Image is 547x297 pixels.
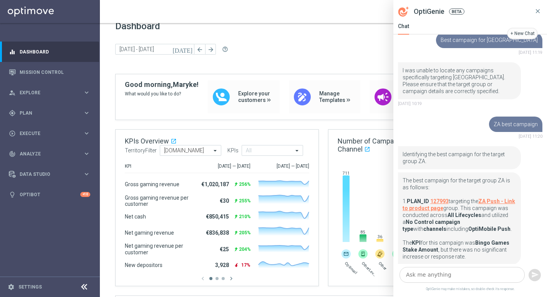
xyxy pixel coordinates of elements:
div: ZA best campaign [489,117,542,132]
div: Mission Control [9,62,90,82]
span: Analyze [20,152,83,156]
span: KPI [412,240,421,246]
button: play_circle_outline Execute keyboard_arrow_right [8,130,91,137]
div: [DATE] 11:19 [436,50,542,56]
button: person_search Explore keyboard_arrow_right [8,90,91,96]
a: Dashboard [20,42,90,62]
i: settings [8,284,15,290]
svg: OptiGenie Icon [398,7,409,17]
i: gps_fixed [9,110,16,117]
i: keyboard_arrow_right [83,150,90,157]
span: BETA [449,8,464,15]
span: campaign type [403,219,460,232]
button: equalizer Dashboard [8,49,91,55]
span: Plan [20,111,83,115]
span: Execute [20,131,83,136]
p: Identifying the best campaign for the target group ZA. [403,151,516,165]
div: Plan [9,110,83,117]
span: OptiGenie may make mistakes, so double-check its response. [393,286,547,297]
button: Data Studio keyboard_arrow_right [8,171,91,177]
div: Optibot [9,184,90,205]
div: Execute [9,130,83,137]
a: Settings [18,285,42,289]
div: [DATE] 10:19 [398,101,521,107]
i: keyboard_arrow_right [83,89,90,96]
i: keyboard_arrow_right [83,109,90,117]
span: PLAN_ID [407,198,429,204]
a: ZA Push - Link to product page [403,198,515,211]
i: keyboard_arrow_right [83,130,90,137]
div: Best campaign for [GEOGRAPHIC_DATA] [436,32,542,48]
span: No Control [406,219,434,225]
p: The best campaign for the target group ZA is as follows: 1. targeting the group. This campaign wa... [403,177,516,260]
div: Dashboard [9,42,90,62]
button: track_changes Analyze keyboard_arrow_right [8,151,91,157]
i: play_circle_outline [9,130,16,137]
div: + New Chat [511,30,535,37]
i: track_changes [9,150,16,157]
i: equalizer [9,48,16,55]
i: keyboard_arrow_right [83,170,90,178]
span: OptiMobile Push [468,226,511,232]
div: +10 [80,192,90,197]
i: person_search [9,89,16,96]
div: Explore [9,89,83,96]
p: I was unable to locate any campaigns specifically targeting [GEOGRAPHIC_DATA]. Please ensure that... [403,67,516,95]
span: Explore [20,90,83,95]
span: Data Studio [20,172,83,177]
span: Bingo Games Stake Amount [403,240,509,253]
div: Data Studio [9,171,83,178]
button: Mission Control [8,69,91,75]
a: Optibot [20,184,80,205]
i: lightbulb [9,191,16,198]
div: [DATE] 11:20 [489,133,542,140]
div: Analyze [9,150,83,157]
button: lightbulb Optibot +10 [8,192,91,198]
span: channels [423,226,446,232]
a: Mission Control [20,62,90,82]
span: All Lifecycles [448,212,481,218]
button: gps_fixed Plan keyboard_arrow_right [8,110,91,116]
a: 127993 [430,198,449,204]
div: Chat [398,23,409,35]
